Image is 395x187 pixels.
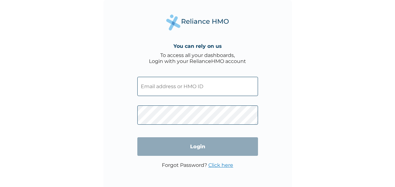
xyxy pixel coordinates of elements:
input: Email address or HMO ID [137,77,258,96]
a: Click here [208,162,233,168]
p: Forgot Password? [162,162,233,168]
img: Reliance Health's Logo [166,14,229,31]
h4: You can rely on us [173,43,222,49]
input: Login [137,137,258,156]
div: To access all your dashboards, Login with your RelianceHMO account [149,52,246,64]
